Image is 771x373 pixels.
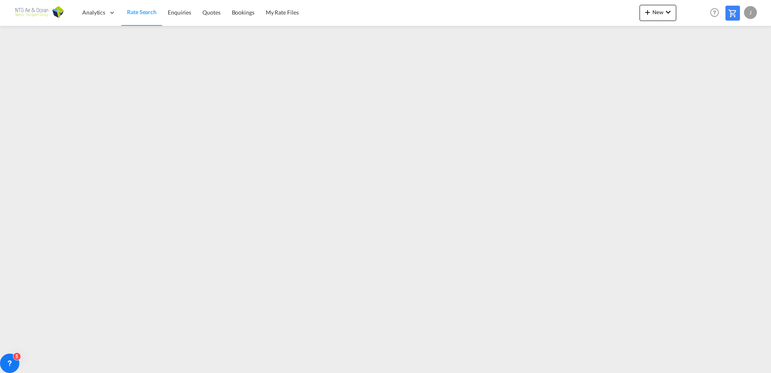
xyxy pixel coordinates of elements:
[82,8,105,17] span: Analytics
[12,4,67,22] img: e656f910b01211ecad38b5b032e214e6.png
[744,6,757,19] div: J
[232,9,254,16] span: Bookings
[643,9,673,15] span: New
[168,9,191,16] span: Enquiries
[640,5,676,21] button: icon-plus 400-fgNewicon-chevron-down
[266,9,299,16] span: My Rate Files
[663,7,673,17] md-icon: icon-chevron-down
[708,6,725,20] div: Help
[708,6,721,19] span: Help
[202,9,220,16] span: Quotes
[643,7,652,17] md-icon: icon-plus 400-fg
[127,8,156,15] span: Rate Search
